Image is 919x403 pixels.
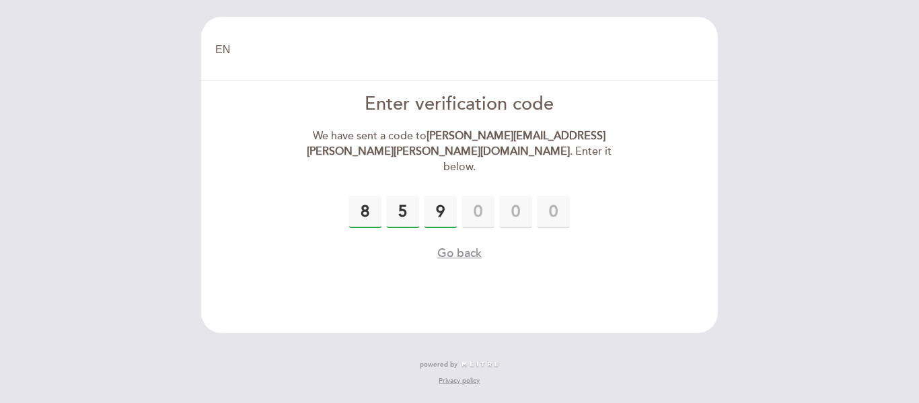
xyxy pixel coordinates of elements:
input: 0 [425,196,457,228]
a: Privacy policy [439,376,480,386]
input: 0 [538,196,570,228]
img: MEITRE [461,361,499,368]
button: Go back [437,245,482,262]
input: 0 [387,196,419,228]
input: 0 [500,196,532,228]
span: powered by [420,360,457,369]
strong: [PERSON_NAME][EMAIL_ADDRESS][PERSON_NAME][PERSON_NAME][DOMAIN_NAME] [307,129,605,158]
div: We have sent a code to . Enter it below. [305,129,614,175]
input: 0 [349,196,381,228]
div: Enter verification code [305,91,614,118]
a: powered by [420,360,499,369]
input: 0 [462,196,494,228]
